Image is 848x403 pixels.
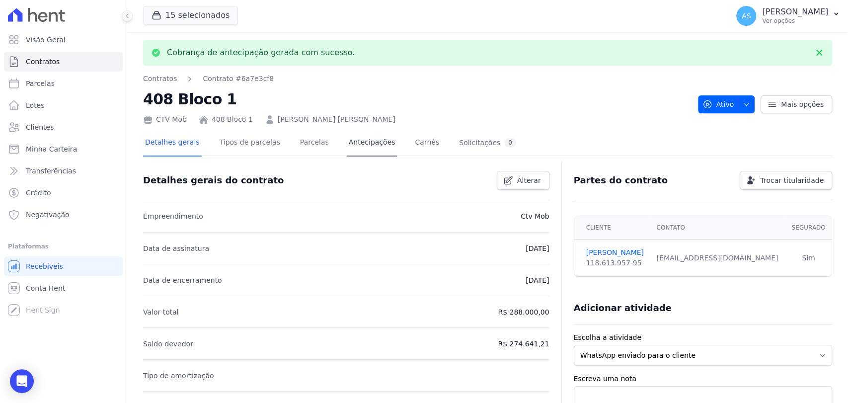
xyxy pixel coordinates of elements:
p: Data de encerramento [143,274,222,286]
nav: Breadcrumb [143,74,274,84]
p: R$ 288.000,00 [498,306,549,318]
a: Visão Geral [4,30,123,50]
a: Parcelas [298,130,331,157]
a: Alterar [497,171,549,190]
span: Ativo [702,95,734,113]
p: Tipo de amortização [143,370,214,382]
th: Segurado [785,216,832,240]
button: 15 selecionados [143,6,238,25]
a: Minha Carteira [4,139,123,159]
a: Negativação [4,205,123,225]
h3: Adicionar atividade [574,302,672,314]
span: Visão Geral [26,35,66,45]
button: Ativo [698,95,755,113]
a: Mais opções [761,95,832,113]
a: Antecipações [347,130,397,157]
span: Negativação [26,210,70,220]
p: Data de assinatura [143,242,209,254]
div: CTV Mob [143,114,187,125]
div: 118.613.957-95 [586,258,645,268]
span: Clientes [26,122,54,132]
p: Saldo devedor [143,338,193,350]
p: Valor total [143,306,179,318]
span: Parcelas [26,79,55,88]
p: Cobrança de antecipação gerada com sucesso. [167,48,355,58]
a: Contratos [143,74,177,84]
a: Trocar titularidade [740,171,832,190]
a: Parcelas [4,74,123,93]
p: Ctv Mob [521,210,549,222]
a: Carnês [413,130,441,157]
span: Crédito [26,188,51,198]
button: AS [PERSON_NAME] Ver opções [728,2,848,30]
a: Crédito [4,183,123,203]
a: Contrato #6a7e3cf8 [203,74,274,84]
h2: 408 Bloco 1 [143,88,690,110]
a: Transferências [4,161,123,181]
p: [DATE] [526,242,549,254]
span: AS [742,12,751,19]
a: 408 Bloco 1 [212,114,253,125]
h3: Partes do contrato [574,174,668,186]
span: Conta Hent [26,283,65,293]
div: Solicitações [459,138,516,148]
span: Lotes [26,100,45,110]
a: Clientes [4,117,123,137]
p: [DATE] [526,274,549,286]
td: Sim [785,240,832,277]
label: Escolha a atividade [574,332,832,343]
p: Empreendimento [143,210,203,222]
a: Conta Hent [4,278,123,298]
nav: Breadcrumb [143,74,690,84]
label: Escreva uma nota [574,374,832,384]
a: [PERSON_NAME] [PERSON_NAME] [278,114,395,125]
a: [PERSON_NAME] [586,247,645,258]
span: Mais opções [781,99,824,109]
span: Trocar titularidade [760,175,824,185]
div: 0 [504,138,516,148]
th: Contato [650,216,785,240]
a: Recebíveis [4,256,123,276]
span: Minha Carteira [26,144,77,154]
span: Alterar [517,175,541,185]
div: Plataformas [8,241,119,252]
a: Lotes [4,95,123,115]
span: Recebíveis [26,261,63,271]
span: Contratos [26,57,60,67]
a: Tipos de parcelas [218,130,282,157]
th: Cliente [574,216,651,240]
h3: Detalhes gerais do contrato [143,174,284,186]
a: Solicitações0 [457,130,518,157]
p: R$ 274.641,21 [498,338,549,350]
p: Ver opções [762,17,828,25]
span: Transferências [26,166,76,176]
div: [EMAIL_ADDRESS][DOMAIN_NAME] [656,253,779,263]
a: Detalhes gerais [143,130,202,157]
a: Contratos [4,52,123,72]
p: [PERSON_NAME] [762,7,828,17]
div: Open Intercom Messenger [10,369,34,393]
